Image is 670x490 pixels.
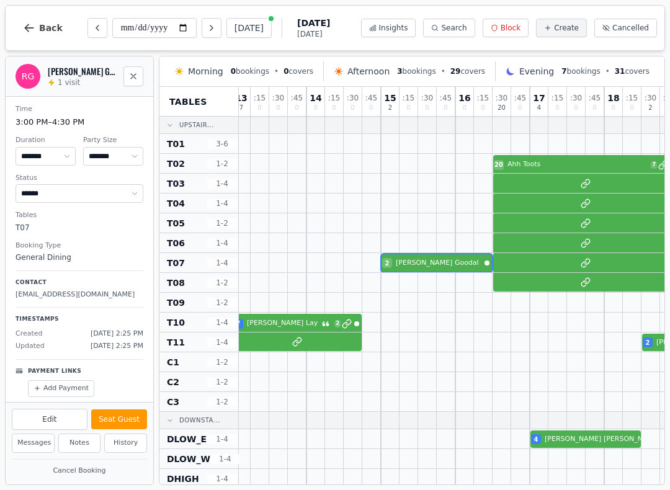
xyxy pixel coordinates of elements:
span: T08 [167,277,185,289]
button: Search [423,19,475,37]
span: Evening [519,65,554,78]
span: T01 [167,138,185,150]
span: 0 [257,105,261,111]
span: Insights [379,23,408,33]
span: 0 [425,105,429,111]
span: 1 - 4 [207,337,237,347]
span: Afternoon [347,65,390,78]
span: 0 [518,105,522,111]
span: 1 - 2 [207,357,237,367]
span: 1 - 4 [207,258,237,268]
span: 0 [295,105,298,111]
span: : 15 [403,94,414,102]
span: : 45 [589,94,601,102]
span: 2 [388,105,392,111]
h2: [PERSON_NAME] Goodal [48,65,116,78]
span: : 45 [514,94,526,102]
span: : 45 [440,94,452,102]
span: : 15 [328,94,340,102]
span: 29 [450,67,461,76]
span: 2 [385,259,390,268]
button: Create [536,19,587,37]
span: 31 [615,67,625,76]
span: 7 [561,67,566,76]
dt: Party Size [83,135,143,146]
dt: Tables [16,210,143,221]
span: 1 - 2 [207,159,237,169]
span: : 15 [477,94,489,102]
span: 4 [537,105,541,111]
span: 1 - 2 [207,377,237,387]
button: Seat Guest [91,409,147,429]
span: 0 [592,105,596,111]
span: • [605,66,610,76]
span: 1 - 2 [207,298,237,308]
dt: Duration [16,135,76,146]
button: Edit [12,409,87,430]
span: 0 [276,105,280,111]
span: [PERSON_NAME] Goodal [396,258,482,269]
span: Updated [16,341,45,352]
span: 0 [369,105,373,111]
span: 0 [314,105,318,111]
span: 1 visit [58,78,80,87]
button: Messages [12,434,55,453]
span: 2 [646,338,650,347]
span: 1 - 4 [207,238,237,248]
span: 3 [397,67,402,76]
span: 7 [239,105,243,111]
button: Insights [361,19,416,37]
span: 3 - 6 [207,139,237,149]
span: 13 [235,94,247,102]
span: C1 [167,356,179,368]
span: 0 [555,105,559,111]
dt: Time [16,104,143,115]
span: Created [16,329,43,339]
span: 17 [533,94,545,102]
span: : 30 [496,94,507,102]
span: Morning [188,65,223,78]
span: 20 [494,160,503,169]
span: 1 - 4 [207,179,237,189]
p: Contact [16,278,143,287]
span: 14 [310,94,321,102]
span: Search [441,23,467,33]
span: 0 [332,105,336,111]
button: Next day [202,18,221,38]
span: C2 [167,376,179,388]
span: 1 - 4 [207,434,237,444]
span: [DATE] 2:25 PM [91,329,143,339]
span: Create [554,23,579,33]
span: 0 [612,105,615,111]
span: [PERSON_NAME] [PERSON_NAME] [545,434,660,445]
span: T11 [167,336,185,349]
span: Block [501,23,520,33]
p: Payment Links [28,367,81,376]
span: : 15 [254,94,266,102]
dd: T07 [16,222,143,233]
dt: Booking Type [16,241,143,251]
button: Notes [58,434,101,453]
span: C3 [167,396,179,408]
span: 1 - 2 [207,218,237,228]
span: 16 [458,94,470,102]
span: 18 [607,94,619,102]
span: 1 - 4 [210,454,240,464]
dd: 3:00 PM – 4:30 PM [16,116,143,128]
span: 1 - 2 [207,397,237,407]
button: Cancelled [594,19,657,37]
span: 2 [334,320,341,327]
span: 7 [651,161,657,169]
span: 0 [406,105,410,111]
span: : 30 [421,94,433,102]
span: 20 [498,105,506,111]
span: 1 - 2 [207,278,237,288]
span: covers [615,66,650,76]
span: covers [284,66,313,76]
span: • [441,66,445,76]
span: • [274,66,279,76]
button: Add Payment [28,380,94,397]
span: DHIGH [167,473,199,485]
span: : 30 [570,94,582,102]
span: : 30 [272,94,284,102]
